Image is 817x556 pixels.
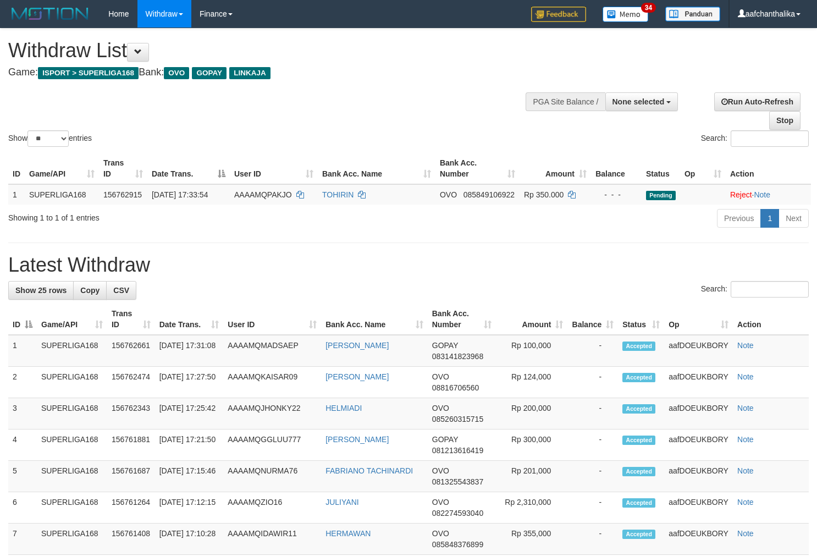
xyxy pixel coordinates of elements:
[664,524,733,555] td: aafDOEUKBORY
[107,335,155,367] td: 156762661
[432,383,479,392] span: Copy 08816706560 to clipboard
[496,335,567,367] td: Rp 100,000
[612,97,665,106] span: None selected
[428,304,496,335] th: Bank Acc. Number: activate to sort column ascending
[8,304,37,335] th: ID: activate to sort column descending
[325,372,389,381] a: [PERSON_NAME]
[8,281,74,300] a: Show 25 rows
[223,524,321,555] td: AAAAMQIDAWIR11
[726,153,811,184] th: Action
[432,477,483,486] span: Copy 081325543837 to clipboard
[737,341,754,350] a: Note
[8,5,92,22] img: MOTION_logo.png
[38,67,139,79] span: ISPORT > SUPERLIGA168
[8,40,534,62] h1: Withdraw List
[322,190,354,199] a: TOHIRIN
[646,191,676,200] span: Pending
[155,398,224,430] td: [DATE] 17:25:42
[8,492,37,524] td: 6
[641,3,656,13] span: 34
[567,492,618,524] td: -
[622,467,655,476] span: Accepted
[80,286,100,295] span: Copy
[605,92,678,111] button: None selected
[432,352,483,361] span: Copy 083141823968 to clipboard
[155,524,224,555] td: [DATE] 17:10:28
[754,190,770,199] a: Note
[496,398,567,430] td: Rp 200,000
[567,367,618,398] td: -
[8,461,37,492] td: 5
[567,335,618,367] td: -
[432,540,483,549] span: Copy 085848376899 to clipboard
[155,430,224,461] td: [DATE] 17:21:50
[726,184,811,205] td: ·
[155,335,224,367] td: [DATE] 17:31:08
[8,67,534,78] h4: Game: Bank:
[325,404,362,412] a: HELMIADI
[730,190,752,199] a: Reject
[432,341,458,350] span: GOPAY
[37,461,107,492] td: SUPERLIGA168
[496,304,567,335] th: Amount: activate to sort column ascending
[73,281,107,300] a: Copy
[432,498,449,507] span: OVO
[8,130,92,147] label: Show entries
[701,281,809,298] label: Search:
[524,190,564,199] span: Rp 350.000
[714,92,801,111] a: Run Auto-Refresh
[155,367,224,398] td: [DATE] 17:27:50
[526,92,605,111] div: PGA Site Balance /
[107,492,155,524] td: 156761264
[531,7,586,22] img: Feedback.jpg
[325,498,358,507] a: JULIYANI
[622,342,655,351] span: Accepted
[223,335,321,367] td: AAAAMQMADSAEP
[432,446,483,455] span: Copy 081213616419 to clipboard
[603,7,649,22] img: Button%20Memo.svg
[642,153,680,184] th: Status
[155,461,224,492] td: [DATE] 17:15:46
[321,304,428,335] th: Bank Acc. Name: activate to sort column ascending
[8,153,25,184] th: ID
[234,190,292,199] span: AAAAMQPAKJO
[520,153,591,184] th: Amount: activate to sort column ascending
[107,398,155,430] td: 156762343
[622,373,655,382] span: Accepted
[432,435,458,444] span: GOPAY
[463,190,515,199] span: Copy 085849106922 to clipboard
[325,435,389,444] a: [PERSON_NAME]
[8,524,37,555] td: 7
[731,130,809,147] input: Search:
[37,492,107,524] td: SUPERLIGA168
[8,398,37,430] td: 3
[103,190,142,199] span: 156762915
[664,492,733,524] td: aafDOEUKBORY
[107,367,155,398] td: 156762474
[760,209,779,228] a: 1
[779,209,809,228] a: Next
[717,209,761,228] a: Previous
[37,398,107,430] td: SUPERLIGA168
[8,184,25,205] td: 1
[496,524,567,555] td: Rp 355,000
[737,498,754,507] a: Note
[432,529,449,538] span: OVO
[325,341,389,350] a: [PERSON_NAME]
[595,189,637,200] div: - - -
[25,184,99,205] td: SUPERLIGA168
[432,404,449,412] span: OVO
[223,430,321,461] td: AAAAMQGGLUU777
[737,435,754,444] a: Note
[622,404,655,414] span: Accepted
[737,404,754,412] a: Note
[223,367,321,398] td: AAAAMQKAISAR09
[664,461,733,492] td: aafDOEUKBORY
[8,254,809,276] h1: Latest Withdraw
[15,286,67,295] span: Show 25 rows
[737,466,754,475] a: Note
[737,372,754,381] a: Note
[147,153,230,184] th: Date Trans.: activate to sort column descending
[737,529,754,538] a: Note
[567,461,618,492] td: -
